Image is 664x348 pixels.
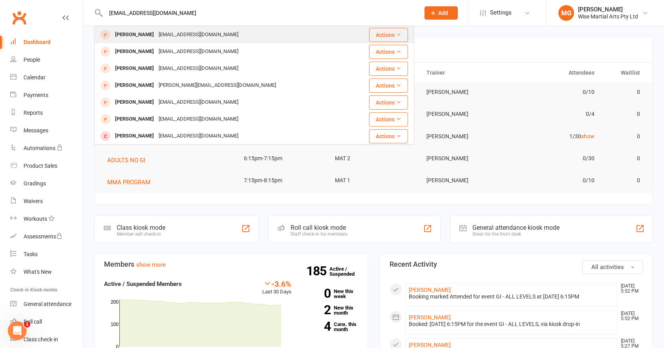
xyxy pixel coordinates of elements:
h3: Recent Activity [390,260,644,268]
td: 0 [602,83,647,101]
div: [EMAIL_ADDRESS][DOMAIN_NAME] [156,130,241,142]
a: Tasks [10,245,83,263]
a: General attendance kiosk mode [10,295,83,313]
a: Gradings [10,175,83,192]
td: MAT 1 [328,171,419,190]
td: 0/10 [510,171,602,190]
a: Clubworx [9,8,29,27]
div: Reports [24,110,43,116]
a: Calendar [10,69,83,86]
td: 0 [602,127,647,146]
td: [PERSON_NAME] [419,83,510,101]
td: MAT 2 [328,149,419,168]
input: Search... [103,7,414,18]
div: Roll call [24,319,42,325]
td: [PERSON_NAME] [419,127,510,146]
button: Actions [369,129,408,143]
span: ADULTS NO GI [107,157,145,164]
time: [DATE] 5:52 PM [617,284,643,294]
div: Booking marked Attended for event GI - ALL LEVELS at [DATE] 6:15PM [409,293,614,300]
div: [PERSON_NAME] [113,80,156,91]
th: Attendees [510,63,602,83]
div: [PERSON_NAME] [113,130,156,142]
div: Last 30 Days [262,279,291,296]
a: Workouts [10,210,83,228]
div: Product Sales [24,163,57,169]
td: [PERSON_NAME] [419,105,510,123]
button: Actions [369,28,408,42]
a: 4Canx. this month [303,322,358,332]
span: 1 [24,321,30,328]
th: Trainer [419,63,510,83]
button: All activities [582,260,643,274]
div: [EMAIL_ADDRESS][DOMAIN_NAME] [156,63,241,74]
div: Booked: [DATE] 6:15PM for the event GI - ALL LEVELS, via kiosk drop-in [409,321,614,328]
a: 185Active / Suspended [329,260,364,282]
a: Product Sales [10,157,83,175]
a: 0New this week [303,289,358,299]
span: Settings [490,4,512,22]
button: MMA PROGRAM [107,178,156,187]
a: show more [136,261,166,268]
div: [EMAIL_ADDRESS][DOMAIN_NAME] [156,97,241,108]
strong: Active / Suspended Members [104,280,182,288]
div: General attendance kiosk mode [472,224,560,231]
a: Roll call [10,313,83,331]
div: Dashboard [24,39,51,45]
div: Great for the front desk [472,231,560,237]
div: Tasks [24,251,38,257]
span: All activities [591,264,624,271]
td: [PERSON_NAME] [419,149,510,168]
a: [PERSON_NAME] [409,342,451,348]
div: Messages [24,127,48,134]
td: 0 [602,149,647,168]
div: [PERSON_NAME] [113,97,156,108]
button: Actions [369,62,408,76]
iframe: Intercom live chat [8,321,27,340]
a: 2New this month [303,305,358,315]
a: [PERSON_NAME] [409,314,451,321]
a: show [581,133,594,139]
div: Wise Martial Arts Pty Ltd [578,13,638,20]
div: Gradings [24,180,46,187]
div: [PERSON_NAME] [113,46,156,57]
div: Waivers [24,198,43,204]
div: Calendar [24,74,46,81]
strong: 0 [303,288,331,299]
div: People [24,57,40,63]
td: 0 [602,105,647,123]
div: [EMAIL_ADDRESS][DOMAIN_NAME] [156,114,241,125]
div: Payments [24,92,48,98]
div: Automations [24,145,55,151]
button: Actions [369,112,408,126]
div: [EMAIL_ADDRESS][DOMAIN_NAME] [156,29,241,40]
span: Add [438,10,448,16]
td: 0/10 [510,83,602,101]
div: Workouts [24,216,47,222]
th: Waitlist [602,63,647,83]
div: Roll call kiosk mode [291,224,348,231]
strong: 4 [303,321,331,332]
button: Actions [369,45,408,59]
a: What's New [10,263,83,281]
a: [PERSON_NAME] [409,287,451,293]
td: [PERSON_NAME] [419,171,510,190]
td: 1/30 [510,127,602,146]
h3: Members [104,260,358,268]
div: What's New [24,269,52,275]
div: Assessments [24,233,62,240]
time: [DATE] 5:52 PM [617,311,643,321]
div: [PERSON_NAME] [113,29,156,40]
span: MMA PROGRAM [107,179,150,186]
strong: 2 [303,304,331,316]
a: Payments [10,86,83,104]
td: 7:15pm-8:15pm [237,171,328,190]
td: 0/30 [510,149,602,168]
a: Messages [10,122,83,139]
a: Assessments [10,228,83,245]
td: 0/4 [510,105,602,123]
button: Add [424,6,458,20]
td: 0 [602,171,647,190]
div: [PERSON_NAME][EMAIL_ADDRESS][DOMAIN_NAME] [156,80,278,91]
div: Member self check-in [117,231,165,237]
